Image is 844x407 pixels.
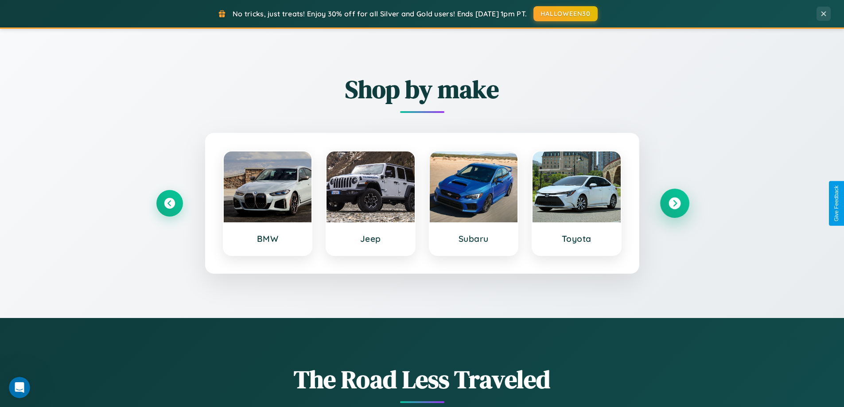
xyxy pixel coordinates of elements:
h3: Subaru [439,233,509,244]
h3: Toyota [541,233,612,244]
h2: Shop by make [156,72,688,106]
h3: BMW [233,233,303,244]
h3: Jeep [335,233,406,244]
div: Give Feedback [833,186,840,221]
span: No tricks, just treats! Enjoy 30% off for all Silver and Gold users! Ends [DATE] 1pm PT. [233,9,527,18]
iframe: Intercom live chat [9,377,30,398]
h1: The Road Less Traveled [156,362,688,396]
button: HALLOWEEN30 [533,6,598,21]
